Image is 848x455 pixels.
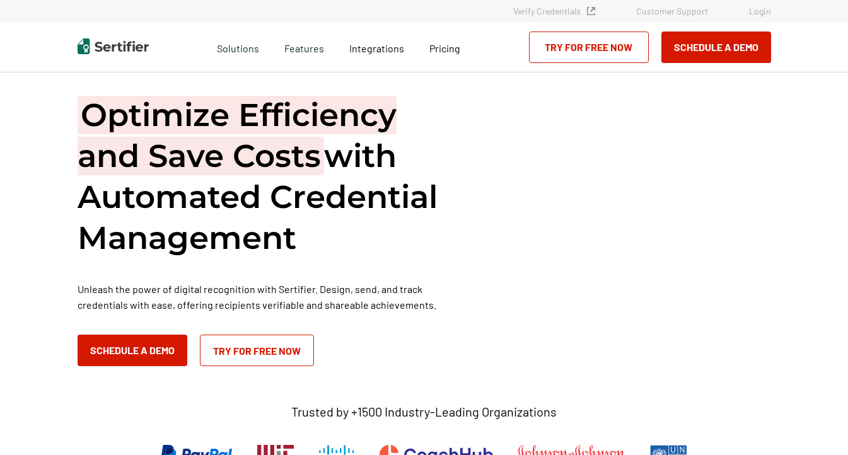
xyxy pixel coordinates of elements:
span: Integrations [349,42,404,54]
p: Unleash the power of digital recognition with Sertifier. Design, send, and track credentials with... [78,281,456,313]
a: Verify Credentials [513,6,595,16]
span: Solutions [217,39,259,55]
img: Sertifier | Digital Credentialing Platform [78,38,149,54]
a: Try for Free Now [529,32,649,63]
span: Optimize Efficiency and Save Costs [78,96,397,175]
a: Try for Free Now [200,335,314,366]
p: Trusted by +1500 Industry-Leading Organizations [291,404,557,420]
a: Customer Support [636,6,708,16]
span: Pricing [429,42,460,54]
a: Login [749,6,771,16]
img: Verified [587,7,595,15]
a: Integrations [349,39,404,55]
h1: with Automated Credential Management [78,95,456,258]
a: Pricing [429,39,460,55]
span: Features [284,39,324,55]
